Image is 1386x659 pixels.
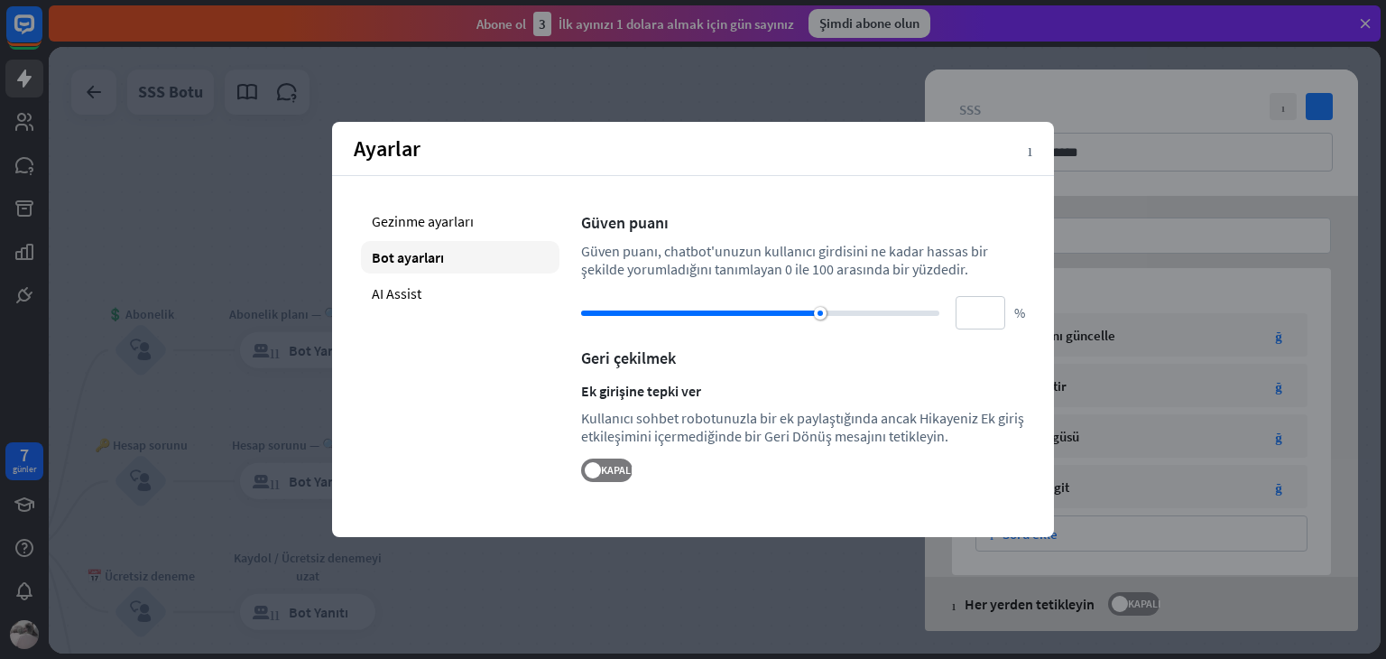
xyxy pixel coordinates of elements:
font: kapalı [1028,141,1032,157]
font: SSS [959,101,981,118]
font: ok_ucu_sağ [1275,329,1282,342]
font: ok_ucu_sağ [1275,379,1282,393]
font: Güven puanı, chatbot'unuzun kullanıcı girdisini ne kadar hassas bir şekilde yorumladığını tanımla... [581,242,988,278]
font: Şimdi abone olun [819,14,919,32]
font: Ek girişine tepki ver [581,382,701,400]
font: AI Assist [372,284,421,302]
font: % [1014,304,1025,321]
font: Abone ol [476,15,526,32]
font: ok_ucu_sağ [1275,480,1282,494]
font: yardım [952,598,956,611]
font: Güven puanı [581,212,669,233]
font: 3 [539,15,546,32]
font: ok_ucu_sağ [1275,430,1282,443]
font: Gezinme ayarları [372,212,474,230]
font: Ayarlar [354,135,420,162]
font: kapalı [1281,101,1285,113]
font: KAPALI [601,463,633,477]
a: 7 günler [5,442,43,480]
font: Geri çekilmek [581,348,676,368]
font: günler [13,463,36,475]
font: Kullanıcı sohbet robotunuzla bir ek paylaştığında ancak Hikayeniz Ek giriş etkileşimini içermediğ... [581,409,1024,445]
font: Her yerden tetikleyin [965,595,1095,613]
font: İlk ayınızı 1 dolara almak için gün sayınız [559,15,794,32]
button: LiveChat sohbet widget'ını açın [14,7,69,61]
font: 7 [20,443,29,466]
font: kontrol etmek [1317,101,1323,113]
font: Bot ayarları [372,248,444,266]
font: KAPALI [1128,597,1160,610]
